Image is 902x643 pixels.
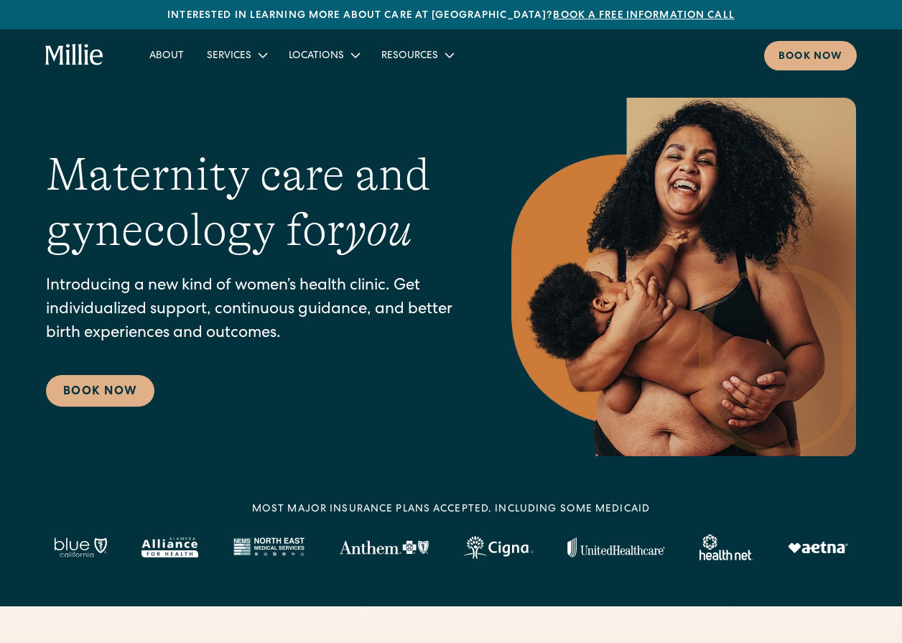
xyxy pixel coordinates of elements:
em: you [345,204,412,256]
div: Services [207,49,251,64]
div: Locations [289,49,344,64]
a: Book Now [46,375,154,407]
img: Aetna logo [788,542,848,553]
a: Book a free information call [553,11,734,21]
a: home [45,44,103,67]
img: North East Medical Services logo [233,537,304,558]
a: About [138,43,195,67]
img: Healthnet logo [699,535,753,560]
div: MOST MAJOR INSURANCE PLANS ACCEPTED, INCLUDING some MEDICAID [252,502,650,517]
img: United Healthcare logo [567,537,665,558]
img: Smiling mother with her baby in arms, celebrating body positivity and the nurturing bond of postp... [511,98,856,456]
a: Book now [764,41,857,70]
div: Services [195,43,277,67]
img: Alameda Alliance logo [141,537,198,558]
div: Locations [277,43,370,67]
img: Cigna logo [463,536,533,559]
div: Resources [370,43,464,67]
p: Introducing a new kind of women’s health clinic. Get individualized support, continuous guidance,... [46,275,454,346]
img: Blue California logo [54,537,107,558]
div: Book now [778,50,842,65]
div: Resources [381,49,438,64]
img: Anthem Logo [339,540,429,555]
h1: Maternity care and gynecology for [46,147,454,258]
